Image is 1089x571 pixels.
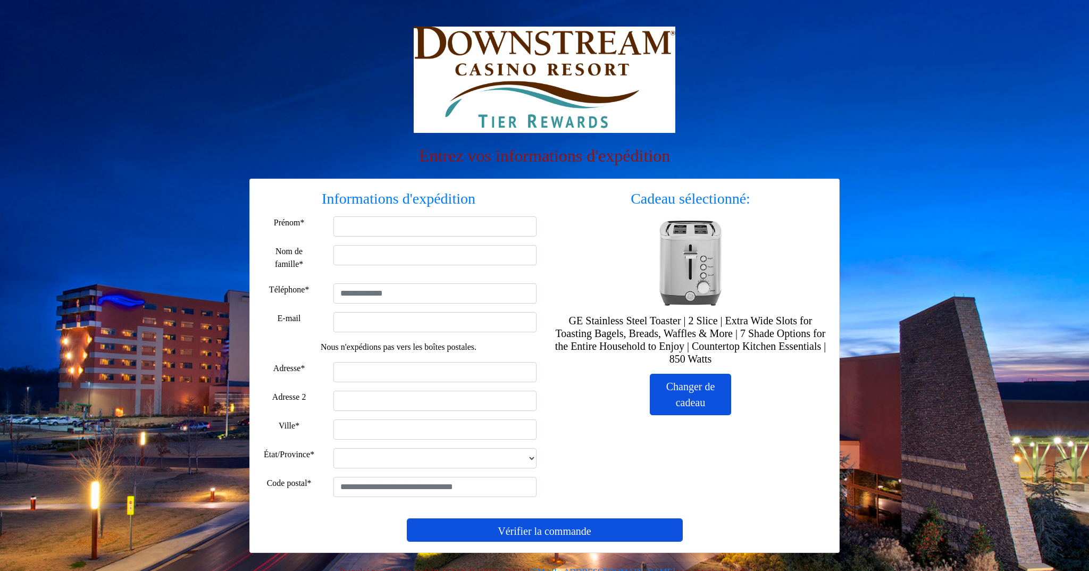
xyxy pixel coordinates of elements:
h3: Cadeau sélectionné: [552,190,828,208]
img: GE Stainless Steel Toaster | 2 Slice | Extra Wide Slots for Toasting Bagels, Breads, Waffles & Mo... [648,221,733,306]
label: Prénom* [274,216,305,229]
label: Adresse 2 [272,391,306,404]
h5: GE Stainless Steel Toaster | 2 Slice | Extra Wide Slots for Toasting Bagels, Breads, Waffles & Mo... [552,314,828,365]
label: E-mail [278,312,301,325]
h3: Informations d'expédition [261,190,537,208]
label: Code postal* [267,477,312,490]
h2: Entrez vos informations d'expédition [249,146,840,166]
label: Adresse* [273,362,305,375]
p: Nous n'expédions pas vers les boîtes postales. [269,341,529,354]
a: Changer de cadeau [650,374,731,415]
img: Logo [414,27,675,133]
label: Nom de famille* [261,245,317,271]
label: Ville* [279,419,299,432]
button: Vérifier la commande [407,518,683,542]
label: État/Province* [264,448,314,461]
label: Téléphone* [269,283,309,296]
